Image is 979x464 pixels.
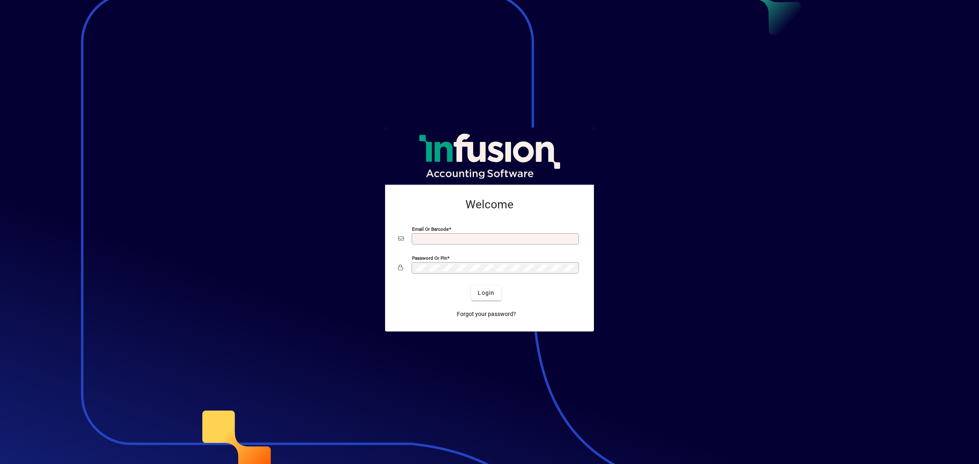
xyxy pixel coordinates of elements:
h2: Welcome [398,198,581,212]
a: Forgot your password? [454,307,519,322]
mat-label: Email or Barcode [412,226,449,232]
span: Forgot your password? [457,310,516,318]
button: Login [471,286,501,300]
span: Login [478,289,494,297]
mat-label: Password or Pin [412,255,447,261]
